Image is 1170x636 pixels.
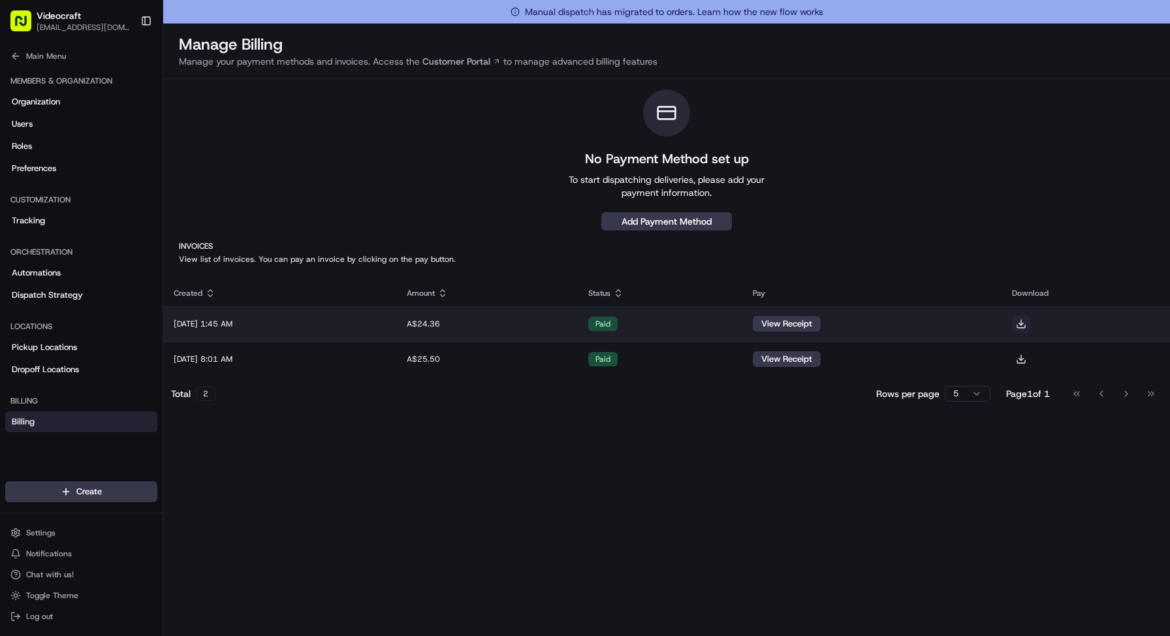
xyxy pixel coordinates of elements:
button: Toggle Theme [5,586,157,605]
span: • [108,238,113,248]
span: Manual dispatch has migrated to orders. Learn how the new flow works [511,5,823,18]
img: 9188753566659_6852d8bf1fb38e338040_72.png [27,125,51,148]
a: Organization [5,91,157,112]
a: 📗Knowledge Base [8,287,105,310]
p: Rows per page [876,387,940,400]
div: 📗 [13,293,24,304]
button: Notifications [5,545,157,563]
p: Manage your payment methods and invoices. Access the to manage advanced billing features [179,55,1154,68]
span: Dropoff Locations [12,364,79,375]
input: Clear [34,84,215,98]
span: Notifications [26,549,72,559]
div: Pay [753,288,992,298]
button: Chat with us! [5,565,157,584]
div: Status [588,288,732,298]
button: Start new chat [222,129,238,144]
div: Locations [5,316,157,337]
span: Automations [12,267,61,279]
a: 💻API Documentation [105,287,215,310]
span: [PERSON_NAME] [40,238,106,248]
img: Nash [13,13,39,39]
span: Log out [26,611,53,622]
div: Members & Organization [5,71,157,91]
div: Created [174,288,386,298]
span: • [108,202,113,213]
span: Users [12,118,33,130]
button: Videocraft[EMAIL_ADDRESS][DOMAIN_NAME] [5,5,135,37]
span: Main Menu [26,51,66,61]
span: Roles [12,140,32,152]
span: Preferences [12,163,56,174]
p: View list of invoices. You can pay an invoice by clicking on the pay button. [179,254,1154,264]
a: Dropoff Locations [5,359,157,380]
span: Refund Requests [12,438,76,450]
h1: No Payment Method set up [562,150,771,168]
td: [DATE] 1:45 AM [163,306,396,342]
button: View Receipt [753,351,821,367]
span: Settings [26,528,55,538]
div: Billing [5,390,157,411]
span: [PERSON_NAME] [40,202,106,213]
span: Pickup Locations [12,342,77,353]
button: See all [202,167,238,183]
a: Billing [5,411,157,432]
span: Create [76,486,102,498]
div: Start new chat [59,125,214,138]
div: Customization [5,189,157,210]
div: paid [588,317,618,331]
span: Organization [12,96,60,108]
button: [EMAIL_ADDRESS][DOMAIN_NAME] [37,22,130,33]
span: Chat with us! [26,569,74,580]
h2: Invoices [179,241,1154,251]
td: [DATE] 8:01 AM [163,342,396,377]
button: Log out [5,607,157,626]
button: Add Payment Method [601,212,732,231]
a: Dispatch Strategy [5,285,157,306]
div: A$25.50 [407,354,567,364]
div: 💻 [110,293,121,304]
button: Main Menu [5,47,157,65]
div: Download [1012,288,1160,298]
div: A$24.36 [407,319,567,329]
span: Pylon [130,324,158,334]
span: [DATE] [116,238,142,248]
div: paid [588,352,618,366]
a: Preferences [5,158,157,179]
span: Toggle Theme [26,590,78,601]
div: Page 1 of 1 [1006,387,1050,400]
div: Amount [407,288,567,298]
span: Tracking [12,215,45,227]
div: We're available if you need us! [59,138,180,148]
a: Refund Requests [5,434,157,454]
span: API Documentation [123,292,210,305]
button: Videocraft [37,9,81,22]
div: Past conversations [13,170,84,180]
div: Orchestration [5,242,157,262]
div: 2 [196,387,215,401]
button: Create [5,481,157,502]
img: Asif Zaman Khan [13,225,34,246]
button: Settings [5,524,157,542]
h1: Manage Billing [179,34,1154,55]
span: Knowledge Base [26,292,100,305]
a: Users [5,114,157,135]
a: Pickup Locations [5,337,157,358]
p: To start dispatching deliveries, please add your payment information. [562,173,771,199]
div: Total [171,387,215,401]
button: View Receipt [753,316,821,332]
img: 1736555255976-a54dd68f-1ca7-489b-9aae-adbdc363a1c4 [26,203,37,214]
img: 1736555255976-a54dd68f-1ca7-489b-9aae-adbdc363a1c4 [26,238,37,249]
img: 1736555255976-a54dd68f-1ca7-489b-9aae-adbdc363a1c4 [13,125,37,148]
span: Dispatch Strategy [12,289,83,301]
img: Asif Zaman Khan [13,190,34,211]
a: Powered byPylon [92,323,158,334]
a: Automations [5,262,157,283]
a: Tracking [5,210,157,231]
p: Welcome 👋 [13,52,238,73]
a: Customer Portal [420,55,503,68]
span: Billing [12,416,35,428]
a: Roles [5,136,157,157]
span: [DATE] [116,202,142,213]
